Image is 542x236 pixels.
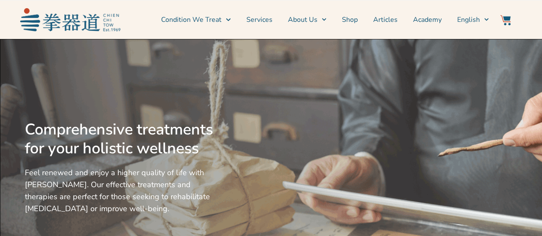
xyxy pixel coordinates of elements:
[457,15,480,25] span: English
[373,9,398,30] a: Articles
[246,9,272,30] a: Services
[25,120,217,158] h2: Comprehensive treatments for your holistic wellness
[288,9,326,30] a: About Us
[457,9,489,30] a: Switch to English
[25,167,217,215] p: Feel renewed and enjoy a higher quality of life with [PERSON_NAME]. Our effective treatments and ...
[413,9,442,30] a: Academy
[125,9,489,30] nav: Menu
[342,9,358,30] a: Shop
[161,9,231,30] a: Condition We Treat
[500,15,511,25] img: Website Icon-03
